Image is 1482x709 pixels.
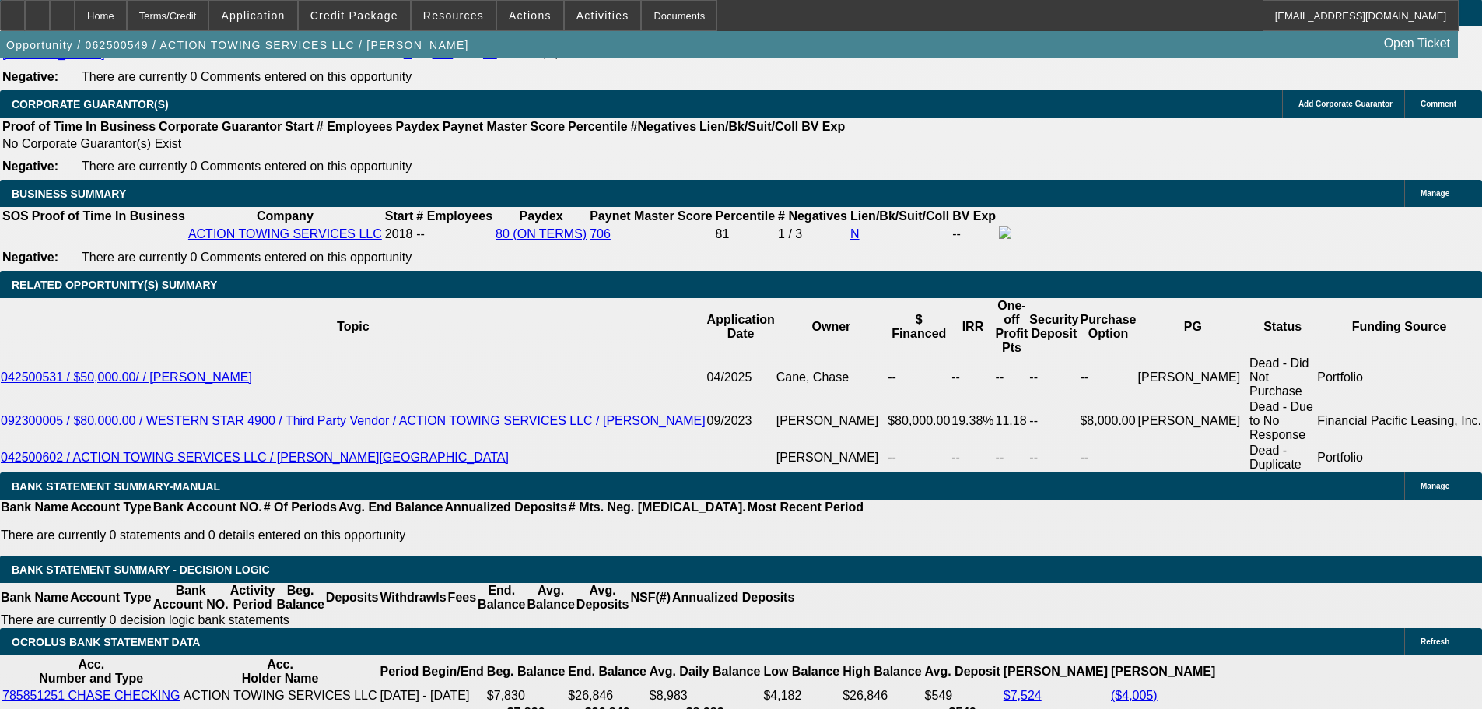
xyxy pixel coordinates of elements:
a: N [850,227,860,240]
th: Period Begin/End [380,657,485,686]
b: Corporate Guarantor [159,120,282,133]
td: $26,846 [567,688,646,704]
a: 042500531 / $50,000.00/ / [PERSON_NAME] [1,370,252,384]
img: facebook-icon.png [999,226,1011,239]
th: [PERSON_NAME] [1110,657,1216,686]
th: Fees [447,583,477,612]
span: There are currently 0 Comments entered on this opportunity [82,251,412,264]
span: Comment [1421,100,1456,108]
th: Bank Account NO. [152,500,263,515]
th: NSF(#) [629,583,671,612]
th: SOS [2,209,30,224]
th: # Of Periods [263,500,338,515]
span: -- [416,227,425,240]
th: Owner [776,298,888,356]
span: There are currently 0 Comments entered on this opportunity [82,70,412,83]
button: Credit Package [299,1,410,30]
button: Application [209,1,296,30]
td: No Corporate Guarantor(s) Exist [2,136,852,152]
td: Dead - Did Not Purchase [1249,356,1316,399]
td: -- [887,356,951,399]
span: Bank Statement Summary - Decision Logic [12,563,270,576]
b: Company [257,209,314,223]
td: $8,000.00 [1079,399,1137,443]
b: Start [285,120,313,133]
td: Portfolio [1316,356,1482,399]
b: Paynet Master Score [443,120,565,133]
span: Refresh [1421,637,1449,646]
td: -- [1028,356,1079,399]
td: Portfolio [1316,443,1482,472]
td: -- [995,443,1029,472]
td: -- [951,443,994,472]
td: 19.38% [951,399,994,443]
b: Paynet Master Score [590,209,712,223]
td: -- [1028,399,1079,443]
b: Lien/Bk/Suit/Coll [850,209,949,223]
a: 785851251 CHASE CHECKING [2,689,180,702]
span: RELATED OPPORTUNITY(S) SUMMARY [12,279,217,291]
th: # Mts. Neg. [MEDICAL_DATA]. [568,500,747,515]
a: 80 (ON TERMS) [496,227,587,240]
th: Activity Period [229,583,276,612]
th: Security Deposit [1028,298,1079,356]
button: Actions [497,1,563,30]
th: Purchase Option [1079,298,1137,356]
td: 04/2025 [706,356,776,399]
a: ($4,005) [1111,689,1158,702]
th: IRR [951,298,994,356]
span: OCROLUS BANK STATEMENT DATA [12,636,200,648]
div: 1 / 3 [778,227,847,241]
span: BANK STATEMENT SUMMARY-MANUAL [12,480,220,493]
th: Account Type [69,500,152,515]
a: $7,524 [1004,689,1042,702]
th: Proof of Time In Business [2,119,156,135]
td: [PERSON_NAME] [776,443,888,472]
th: PG [1137,298,1249,356]
div: 81 [716,227,775,241]
td: -- [1028,443,1079,472]
button: Activities [565,1,641,30]
th: Withdrawls [379,583,447,612]
th: Most Recent Period [747,500,864,515]
b: Negative: [2,251,58,264]
td: ACTION TOWING SERVICES LLC [183,688,378,704]
b: Percentile [716,209,775,223]
button: Resources [412,1,496,30]
th: Low Balance [762,657,840,686]
td: $80,000.00 [887,399,951,443]
th: Annualized Deposits [443,500,567,515]
td: Dead - Due to No Response [1249,399,1316,443]
td: -- [887,443,951,472]
th: Funding Source [1316,298,1482,356]
span: Manage [1421,189,1449,198]
td: -- [1079,356,1137,399]
th: Acc. Number and Type [2,657,181,686]
td: [PERSON_NAME] [1137,399,1249,443]
span: Application [221,9,285,22]
th: Beg. Balance [275,583,324,612]
span: There are currently 0 Comments entered on this opportunity [82,160,412,173]
span: Opportunity / 062500549 / ACTION TOWING SERVICES LLC / [PERSON_NAME] [6,39,469,51]
th: Bank Account NO. [152,583,229,612]
b: Negative: [2,160,58,173]
th: Acc. Holder Name [183,657,378,686]
th: Avg. Daily Balance [649,657,762,686]
b: Start [385,209,413,223]
a: 092300005 / $80,000.00 / WESTERN STAR 4900 / Third Party Vendor / ACTION TOWING SERVICES LLC / [P... [1,414,706,427]
th: Avg. Deposits [576,583,630,612]
span: Credit Package [310,9,398,22]
th: Avg. Deposit [924,657,1001,686]
span: CORPORATE GUARANTOR(S) [12,98,169,111]
b: Lien/Bk/Suit/Coll [699,120,798,133]
b: # Employees [317,120,393,133]
td: 09/2023 [706,399,776,443]
a: Open Ticket [1378,30,1456,57]
td: 2018 [384,226,414,243]
th: $ Financed [887,298,951,356]
td: -- [951,356,994,399]
td: -- [995,356,1029,399]
span: Add Corporate Guarantor [1298,100,1393,108]
td: [DATE] - [DATE] [380,688,485,704]
b: Percentile [568,120,627,133]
